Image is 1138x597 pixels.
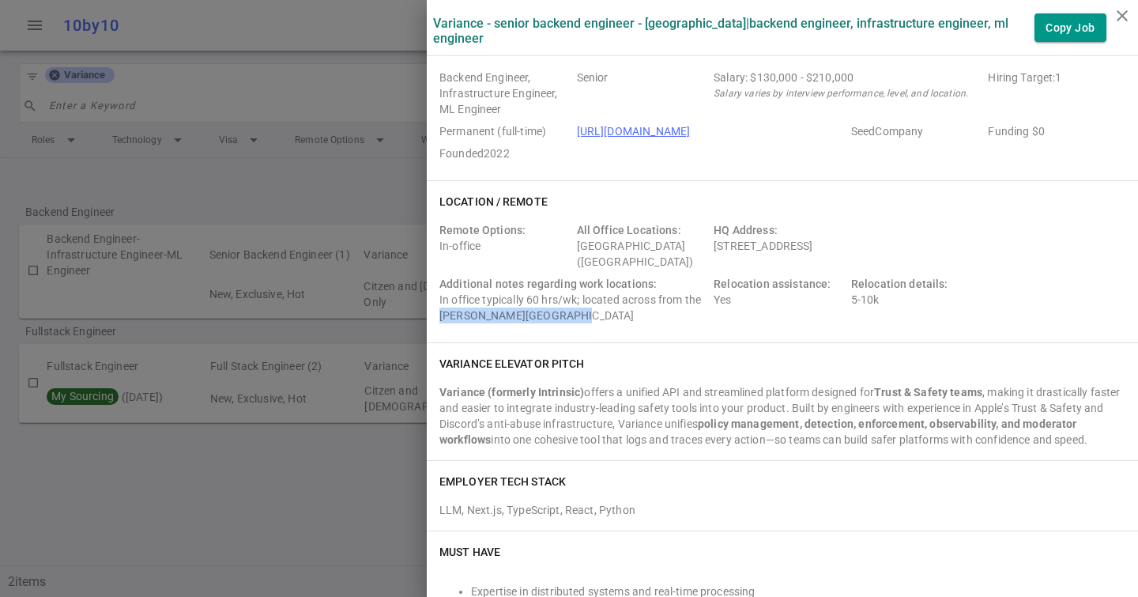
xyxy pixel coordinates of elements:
[439,504,635,516] span: LLM, Next.js, TypeScript, React, Python
[988,123,1119,139] span: Employer Founding
[439,123,571,139] span: Job Type
[439,222,571,270] div: In-office
[714,276,845,323] div: Yes
[433,16,1034,46] label: Variance - Senior Backend Engineer - [GEOGRAPHIC_DATA] | Backend Engineer, Infrastructure Enginee...
[577,224,681,236] span: All Office Locations:
[714,222,982,270] div: [STREET_ADDRESS]
[439,224,526,236] span: Remote Options:
[439,386,584,399] strong: Variance (formerly Intrinsic)
[577,125,691,138] a: [URL][DOMAIN_NAME]
[1113,6,1132,25] i: close
[988,70,1119,117] span: Hiring Target
[439,474,566,489] h6: EMPLOYER TECH STACK
[439,70,571,117] span: Roles
[1034,13,1106,43] button: Copy Job
[439,418,1077,446] strong: policy management, detection, enforcement, observability, and moderator workflows
[577,70,708,117] span: Level
[714,70,982,85] div: Salary Range
[439,276,707,323] div: In office typically 60 hrs/wk; located across from the [PERSON_NAME][GEOGRAPHIC_DATA]
[714,88,968,99] i: Salary varies by interview performance, level, and location.
[874,386,982,399] strong: Trust & Safety teams
[439,384,1125,448] div: offers a unified API and streamlined platform designed for , making it drastically faster and eas...
[851,123,982,139] span: Employer Stage e.g. Series A
[439,145,571,161] span: Employer Founded
[577,123,845,139] span: Company URL
[439,544,500,560] h6: Must Have
[714,278,831,290] span: Relocation assistance:
[851,278,948,290] span: Relocation details:
[851,276,982,323] div: 5-10k
[439,194,548,210] h6: Location / Remote
[714,224,778,236] span: HQ Address:
[439,356,584,372] h6: Variance elevator pitch
[439,278,657,290] span: Additional notes regarding work locations:
[577,222,708,270] div: [GEOGRAPHIC_DATA] ([GEOGRAPHIC_DATA])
